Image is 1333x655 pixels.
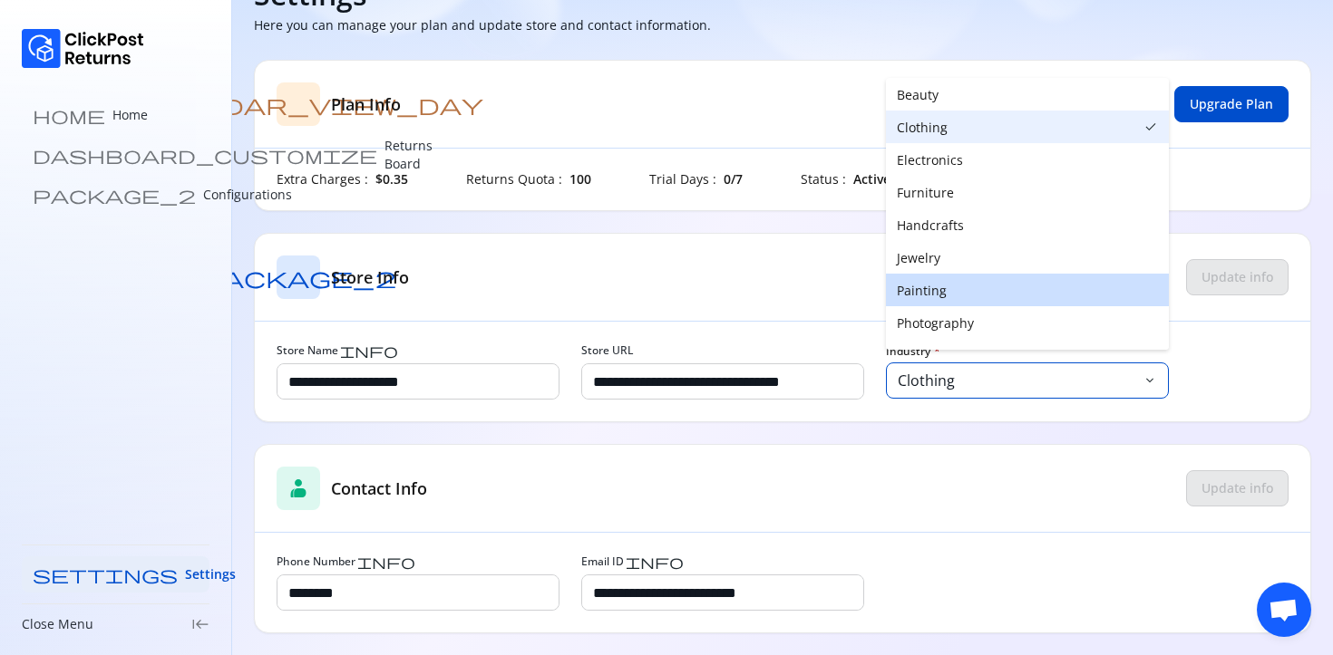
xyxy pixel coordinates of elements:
[886,111,1169,143] button: Clothing
[724,170,743,188] span: 0/7
[22,615,209,633] div: Close Menukeyboard_tab_rtl
[331,92,401,116] h5: Plan Info
[331,265,409,289] h5: Store Info
[22,615,93,633] p: Close Menu
[191,615,209,633] span: keyboard_tab_rtl
[649,170,716,188] p: Trial Days :
[200,266,396,288] span: package_2
[886,176,1169,208] button: Furniture
[33,106,105,124] span: home
[853,170,890,188] span: Active
[1143,373,1157,388] span: keyboard_arrow_down
[287,477,309,499] span: contacts_product
[185,565,236,583] span: Settings
[886,78,1169,350] div: Clothing
[113,93,483,115] span: calendar_view_day
[801,170,846,188] p: Status :
[1257,583,1311,637] div: Open chat
[886,339,1169,371] button: Restaurants
[384,137,433,173] p: Returns Board
[466,170,562,188] p: Returns Quota :
[277,343,398,358] label: Store Name
[33,565,178,583] span: settings
[886,241,1169,274] button: Jewelry
[277,554,415,569] label: Phone Number
[22,137,209,173] a: dashboard_customize Returns Board
[33,186,196,204] span: package_2
[886,274,1169,306] button: Painting
[277,170,368,188] p: Extra Charges :
[22,177,209,213] a: package_2 Configurations
[22,29,144,68] img: Logo
[886,362,1169,399] button: Clothing
[569,170,591,188] span: 100
[626,554,684,569] span: info
[331,477,427,500] h5: Contact Info
[886,344,940,359] span: Industry
[886,78,1169,111] button: Beauty
[340,343,398,358] span: info
[203,186,292,204] p: Configurations
[1143,120,1158,134] span: check
[1174,86,1289,122] button: Upgrade Plan
[22,97,209,133] a: home Home
[112,106,148,124] p: Home
[254,16,711,34] p: Here you can manage your plan and update store and contact information.
[886,143,1169,176] button: Electronics
[898,370,1139,391] p: Clothing
[357,554,415,569] span: info
[581,343,633,358] label: Store URL
[886,208,1169,241] button: Handcrafts
[886,306,1169,339] button: Photography
[33,146,377,164] span: dashboard_customize
[22,556,209,592] a: settings Settings
[1190,95,1273,113] span: Upgrade Plan
[581,554,684,569] label: Email ID
[375,170,408,188] span: $0.35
